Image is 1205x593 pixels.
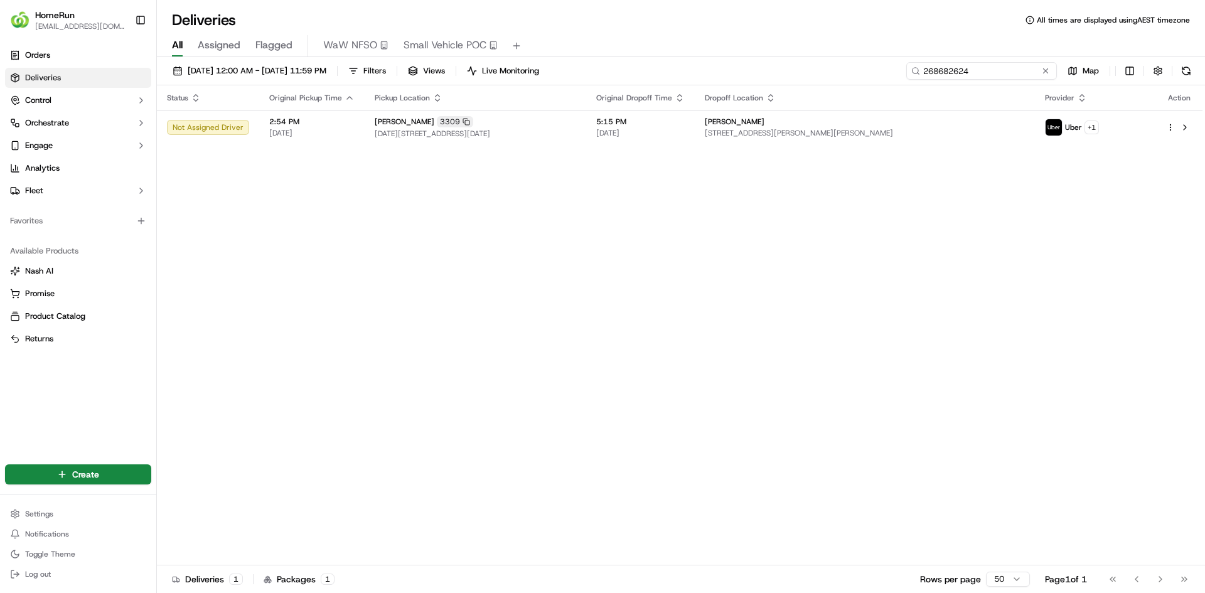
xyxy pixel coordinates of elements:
div: 1 [229,574,243,585]
div: 3309 [437,116,473,127]
span: All times are displayed using AEST timezone [1037,15,1190,25]
button: Promise [5,284,151,304]
button: Live Monitoring [461,62,545,80]
span: Fleet [25,185,43,196]
button: Nash AI [5,261,151,281]
button: Orchestrate [5,113,151,133]
span: [PERSON_NAME] [705,117,764,127]
span: Views [423,65,445,77]
button: Toggle Theme [5,545,151,563]
button: [DATE] 12:00 AM - [DATE] 11:59 PM [167,62,332,80]
span: 5:15 PM [596,117,685,127]
span: [DATE][STREET_ADDRESS][DATE] [375,129,576,139]
span: Analytics [25,163,60,174]
p: Rows per page [920,573,981,585]
button: Control [5,90,151,110]
div: Favorites [5,211,151,231]
h1: Deliveries [172,10,236,30]
button: Notifications [5,525,151,543]
button: HomeRun [35,9,75,21]
a: Deliveries [5,68,151,88]
button: Create [5,464,151,484]
img: HomeRun [10,10,30,30]
button: HomeRunHomeRun[EMAIL_ADDRESS][DOMAIN_NAME] [5,5,130,35]
span: [DATE] 12:00 AM - [DATE] 11:59 PM [188,65,326,77]
div: Action [1166,93,1192,103]
span: Flagged [255,38,292,53]
span: Pickup Location [375,93,430,103]
button: +1 [1084,120,1099,134]
button: Settings [5,505,151,523]
button: Fleet [5,181,151,201]
div: 1 [321,574,335,585]
span: Assigned [198,38,240,53]
div: Deliveries [172,573,243,585]
span: Original Pickup Time [269,93,342,103]
span: Uber [1065,122,1082,132]
button: Map [1062,62,1105,80]
span: Live Monitoring [482,65,539,77]
span: Deliveries [25,72,61,83]
span: Map [1083,65,1099,77]
a: Returns [10,333,146,345]
input: Type to search [906,62,1057,80]
span: 2:54 PM [269,117,355,127]
span: Toggle Theme [25,549,75,559]
span: Provider [1045,93,1074,103]
span: Log out [25,569,51,579]
span: Product Catalog [25,311,85,322]
span: Settings [25,509,53,519]
div: Page 1 of 1 [1045,573,1087,585]
span: Original Dropoff Time [596,93,672,103]
button: Engage [5,136,151,156]
button: Product Catalog [5,306,151,326]
a: Promise [10,288,146,299]
span: Orchestrate [25,117,69,129]
span: Filters [363,65,386,77]
div: Packages [264,573,335,585]
span: Status [167,93,188,103]
button: Refresh [1177,62,1195,80]
a: Nash AI [10,265,146,277]
div: Available Products [5,241,151,261]
span: [STREET_ADDRESS][PERSON_NAME][PERSON_NAME] [705,128,1025,138]
span: Returns [25,333,53,345]
span: [DATE] [596,128,685,138]
span: Notifications [25,529,69,539]
span: WaW NFSO [323,38,377,53]
span: Nash AI [25,265,53,277]
button: Filters [343,62,392,80]
a: Analytics [5,158,151,178]
span: Control [25,95,51,106]
span: Orders [25,50,50,61]
span: All [172,38,183,53]
a: Orders [5,45,151,65]
span: Promise [25,288,55,299]
span: Engage [25,140,53,151]
a: Product Catalog [10,311,146,322]
button: Log out [5,565,151,583]
button: [EMAIL_ADDRESS][DOMAIN_NAME] [35,21,125,31]
span: [PERSON_NAME] [375,117,434,127]
button: Returns [5,329,151,349]
img: uber-new-logo.jpeg [1046,119,1062,136]
span: Dropoff Location [705,93,763,103]
span: [DATE] [269,128,355,138]
button: Views [402,62,451,80]
span: Create [72,468,99,481]
span: Small Vehicle POC [404,38,486,53]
